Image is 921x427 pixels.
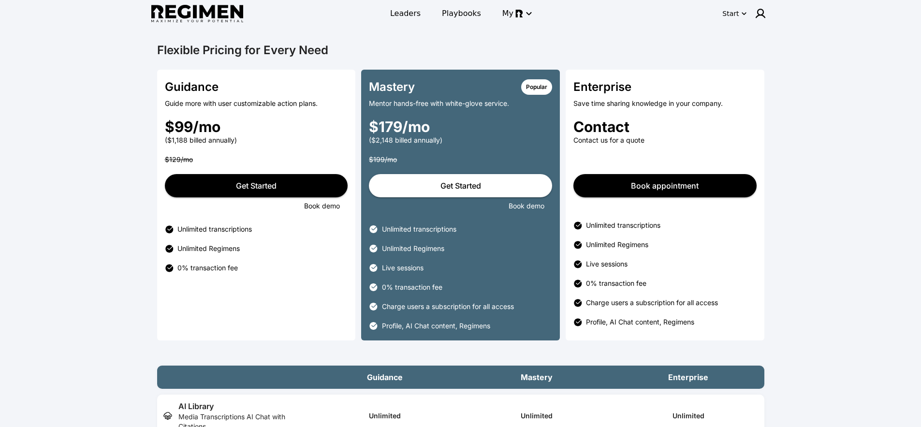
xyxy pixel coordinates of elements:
div: Unlimited Regimens [177,244,348,253]
div: 0% transaction fee [586,279,757,288]
div: Mastery [369,79,521,95]
div: AI Library [178,400,303,412]
div: Unlimited [672,411,704,421]
span: Leaders [390,8,421,19]
img: user icon [755,8,766,19]
div: Live sessions [586,259,757,269]
div: Unlimited Regimens [382,244,552,253]
div: Flexible Pricing for Every Need [151,43,770,58]
div: Unlimited transcriptions [382,224,552,234]
div: $179/mo [369,118,552,135]
div: Mentor hands-free with white-glove service. [369,99,552,108]
div: Unlimited [521,411,553,421]
div: Contact us for a quote [573,135,757,145]
button: Book demo [509,201,544,211]
a: Playbooks [436,5,487,22]
div: Unlimited Regimens [586,240,757,250]
div: Start [722,9,739,18]
button: My [497,5,537,22]
div: $ 199 /mo [369,155,552,164]
div: Save time sharing knowledge in your company. [573,99,757,108]
th: Guidance [309,366,461,389]
a: Leaders [384,5,426,22]
div: Live sessions [382,263,552,273]
div: Enterprise [573,79,757,95]
div: Charge users a subscription for all access [586,298,757,308]
button: Book appointment [573,174,757,197]
button: Book demo [304,201,340,211]
button: Start [720,6,748,21]
div: Charge users a subscription for all access [382,302,552,311]
div: Popular [521,79,552,95]
a: Get Started [165,174,348,197]
div: 0% transaction fee [382,282,552,292]
div: 0% transaction fee [177,263,348,273]
div: Unlimited transcriptions [586,221,757,230]
div: Profile, AI Chat content, Regimens [586,317,757,327]
img: Regimen logo [151,5,243,23]
th: Enterprise [613,366,764,389]
div: ($2,148 billed annually) [369,135,552,145]
div: ($1,188 billed annually) [165,135,348,145]
div: Unlimited [369,411,401,421]
div: Unlimited transcriptions [177,224,348,234]
div: $ 129 /mo [165,155,348,164]
div: Contact [573,118,757,135]
a: Get Started [369,174,552,197]
span: Playbooks [442,8,481,19]
div: $99/mo [165,118,348,135]
th: Mastery [461,366,613,389]
div: Guidance [165,79,348,95]
span: My [502,8,513,19]
div: Profile, AI Chat content, Regimens [382,321,552,331]
div: Guide more with user customizable action plans. [165,99,348,108]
